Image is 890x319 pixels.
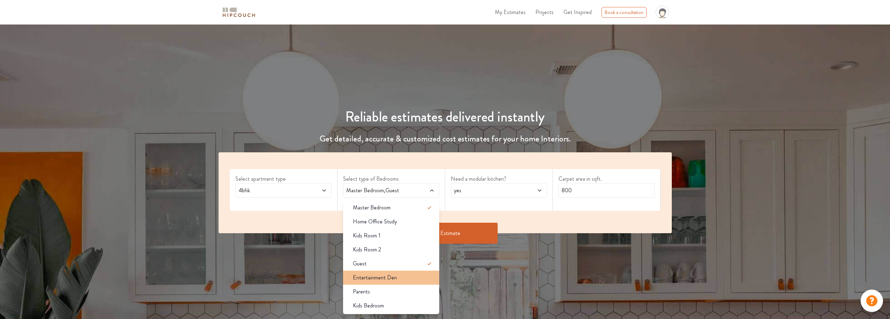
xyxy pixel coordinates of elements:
span: Kids Bedroom [353,301,384,310]
h1: Reliable estimates delivered instantly [152,109,738,125]
span: yes [453,186,520,195]
h4: Get detailed, accurate & customized cost estimates for your home Interiors. [152,134,738,144]
span: Entertainment Den [353,273,397,282]
input: Enter area sqft [558,183,655,198]
span: Get Inspired [563,8,592,16]
label: Carpet area in sqft. [558,175,655,183]
span: Home Office Study [353,217,397,226]
span: Master Bedroom [353,203,391,212]
span: Parents [353,287,370,296]
label: Select apartment type [235,175,332,183]
span: Guest [353,259,366,268]
span: Projects [535,8,554,16]
span: My Estimates [495,8,526,16]
span: Kids Room 1 [353,231,380,240]
span: Kids Room 2 [353,245,381,254]
label: Need a modular kitchen? [451,175,547,183]
img: logo-horizontal.svg [221,6,256,19]
button: Get Estimate [393,223,498,244]
div: Book a consultation [601,7,647,18]
div: select 2 more room(s) [343,198,439,205]
span: Master Bedroom,Guest [345,186,412,195]
span: 4bhk [237,186,305,195]
span: logo-horizontal.svg [221,5,256,20]
label: Select type of Bedrooms [343,175,439,183]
